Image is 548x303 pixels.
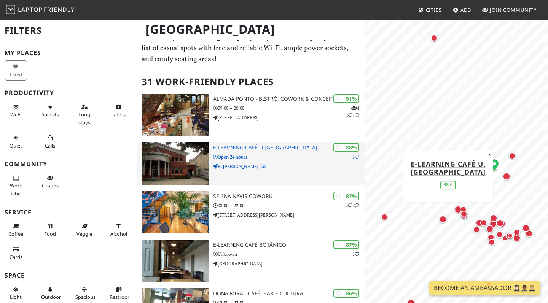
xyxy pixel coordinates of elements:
[44,5,74,14] span: Friendly
[137,191,365,233] a: Selina Navis CoWork | 87% 22 Selina Navis CoWork 08:00 – 22:00 [STREET_ADDRESS][PERSON_NAME]
[504,231,514,241] div: Map marker
[411,159,486,176] a: e-learning Café U.[GEOGRAPHIC_DATA]
[524,228,534,239] div: Map marker
[379,212,389,222] div: Map marker
[213,105,365,112] p: 09:00 – 20:00
[10,182,22,197] span: People working
[440,181,456,189] div: 88%
[213,153,365,160] p: Open 24 hours
[450,3,475,17] a: Add
[139,19,364,40] h1: [GEOGRAPHIC_DATA]
[44,230,56,237] span: Food
[459,211,469,221] div: Map marker
[415,3,445,17] a: Cities
[10,111,21,118] span: Stable Wi-Fi
[142,70,361,94] h2: 31 Work-Friendly Places
[429,33,439,43] div: Map marker
[479,3,540,17] a: Join Community
[487,237,497,247] div: Map marker
[39,172,61,192] button: Groups
[479,218,489,228] div: Map marker
[137,240,365,282] a: E-learning Café Botânico | 87% 1 E-learning Café Botânico Unknown [GEOGRAPHIC_DATA]
[5,272,132,279] h3: Space
[41,293,61,300] span: Outdoor area
[213,242,365,248] h3: E-learning Café Botânico
[142,240,209,282] img: E-learning Café Botânico
[142,142,209,185] img: e-learning Café U.Porto
[76,230,92,237] span: Veggie
[213,251,365,258] p: Unknown
[453,204,464,215] div: Map marker
[500,234,510,243] div: Map marker
[5,89,132,97] h3: Productivity
[472,225,481,235] div: Map marker
[213,211,365,219] p: [STREET_ADDRESS][PERSON_NAME]
[142,191,209,233] img: Selina Navis CoWork
[213,193,365,200] h3: Selina Navis CoWork
[352,153,359,160] p: 1
[6,5,15,14] img: LaptopFriendly
[484,224,495,234] div: Map marker
[346,105,359,119] p: 4 2 1
[107,220,130,240] button: Alcohol
[512,227,522,237] div: Map marker
[39,220,61,240] button: Food
[511,233,522,243] div: Map marker
[10,293,22,300] span: Natural light
[10,142,22,149] span: Quiet
[333,289,359,298] div: | 86%
[110,293,132,300] span: Restroom
[521,223,531,233] div: Map marker
[213,114,365,121] p: [STREET_ADDRESS]
[459,209,469,219] div: Map marker
[486,151,493,159] button: Close popup
[426,6,442,13] span: Cities
[488,213,499,224] div: Map marker
[10,254,22,260] span: Credit cards
[333,192,359,200] div: | 87%
[5,209,132,216] h3: Service
[42,182,59,189] span: Group tables
[501,171,512,182] div: Map marker
[73,101,96,128] button: Long stays
[78,111,90,125] span: Long stays
[506,231,515,240] div: Map marker
[18,5,43,14] span: Laptop
[495,218,505,228] div: Map marker
[5,132,27,152] button: Quiet
[507,151,517,161] div: Map marker
[458,205,468,214] div: Map marker
[486,232,496,242] div: Map marker
[333,240,359,249] div: | 87%
[495,230,505,240] div: Map marker
[352,251,359,258] p: 1
[137,94,365,136] a: Almada Ponto - Bistrô, Cowork & Concept Store | 91% 421 Almada Ponto - Bistrô, Cowork & Concept S...
[112,111,126,118] span: Work-friendly tables
[213,290,365,297] h3: Dona Mira - Café, Bar e Cultura
[5,19,132,42] h2: Filters
[75,293,96,300] span: Spacious
[5,160,132,168] h3: Community
[213,144,365,151] h3: e-learning Café U.[GEOGRAPHIC_DATA]
[110,230,127,237] span: Alcohol
[213,202,365,209] p: 08:00 – 22:00
[460,211,470,221] div: Map marker
[39,132,61,152] button: Calls
[346,202,359,209] p: 2 2
[5,220,27,240] button: Coffee
[438,214,448,225] div: Map marker
[5,49,132,57] h3: My Places
[8,230,23,237] span: Coffee
[6,3,75,17] a: LaptopFriendly LaptopFriendly
[142,94,209,136] img: Almada Ponto - Bistrô, Cowork & Concept Store
[490,6,537,13] span: Join Community
[73,220,96,240] button: Veggie
[137,142,365,185] a: e-learning Café U.Porto | 88% 1 e-learning Café U.[GEOGRAPHIC_DATA] Open 24 hours R. [PERSON_NAME...
[333,143,359,152] div: | 88%
[39,101,61,121] button: Sockets
[474,217,485,228] div: Map marker
[460,6,472,13] span: Add
[213,163,365,170] p: R. [PERSON_NAME] 535
[5,243,27,263] button: Cards
[497,219,507,229] div: Map marker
